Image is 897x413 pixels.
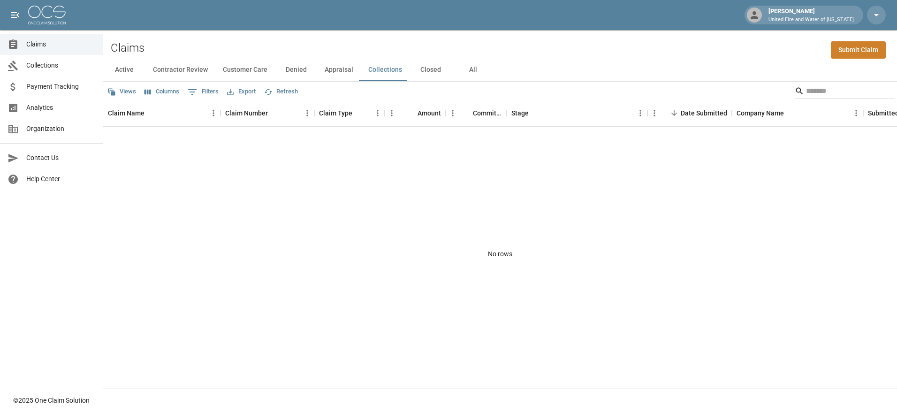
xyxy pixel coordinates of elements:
[144,107,158,120] button: Sort
[314,100,385,126] div: Claim Type
[765,7,858,23] div: [PERSON_NAME]
[452,59,494,81] button: All
[529,107,542,120] button: Sort
[460,107,473,120] button: Sort
[142,84,182,99] button: Select columns
[268,107,281,120] button: Sort
[108,100,144,126] div: Claim Name
[275,59,317,81] button: Denied
[849,106,863,120] button: Menu
[633,106,647,120] button: Menu
[319,100,352,126] div: Claim Type
[26,124,95,134] span: Organization
[361,59,410,81] button: Collections
[225,100,268,126] div: Claim Number
[317,59,361,81] button: Appraisal
[26,39,95,49] span: Claims
[103,127,897,382] div: No rows
[831,41,886,59] a: Submit Claim
[446,106,460,120] button: Menu
[352,107,365,120] button: Sort
[103,59,897,81] div: dynamic tabs
[220,100,314,126] div: Claim Number
[507,100,647,126] div: Stage
[446,100,507,126] div: Committed Amount
[225,84,258,99] button: Export
[300,106,314,120] button: Menu
[26,103,95,113] span: Analytics
[681,100,727,126] div: Date Submitted
[795,84,895,100] div: Search
[111,41,144,55] h2: Claims
[647,106,661,120] button: Menu
[103,59,145,81] button: Active
[385,100,446,126] div: Amount
[103,100,220,126] div: Claim Name
[784,107,797,120] button: Sort
[6,6,24,24] button: open drawer
[26,174,95,184] span: Help Center
[385,106,399,120] button: Menu
[768,16,854,24] p: United Fire and Water of [US_STATE]
[732,100,863,126] div: Company Name
[473,100,502,126] div: Committed Amount
[418,100,441,126] div: Amount
[262,84,300,99] button: Refresh
[13,396,90,405] div: © 2025 One Claim Solution
[105,84,138,99] button: Views
[737,100,784,126] div: Company Name
[215,59,275,81] button: Customer Care
[26,82,95,92] span: Payment Tracking
[668,107,681,120] button: Sort
[26,153,95,163] span: Contact Us
[145,59,215,81] button: Contractor Review
[206,106,220,120] button: Menu
[410,59,452,81] button: Closed
[28,6,66,24] img: ocs-logo-white-transparent.png
[26,61,95,70] span: Collections
[371,106,385,120] button: Menu
[511,100,529,126] div: Stage
[185,84,221,99] button: Show filters
[404,107,418,120] button: Sort
[647,100,732,126] div: Date Submitted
